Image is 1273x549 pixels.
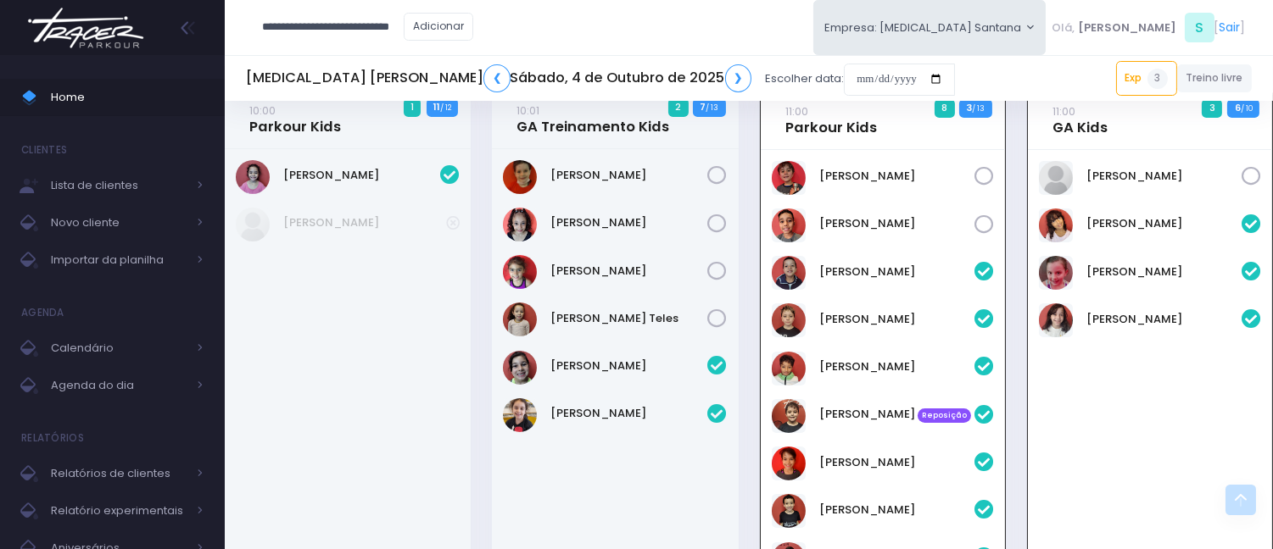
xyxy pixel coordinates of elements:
[21,296,64,330] h4: Agenda
[283,167,440,184] a: [PERSON_NAME]
[1086,215,1242,232] a: [PERSON_NAME]
[503,351,537,385] img: Helena Maschião Bizin
[772,161,806,195] img: Davi Ettore Giuliano
[772,208,806,242] img: Felipe Ribeiro Pallares Chores
[551,358,708,374] a: [PERSON_NAME]
[972,103,985,114] small: / 13
[1039,161,1073,195] img: Olívia Franco
[517,103,540,119] small: 10:01
[1147,69,1168,89] span: 3
[51,86,204,108] span: Home
[51,249,187,271] span: Importar da planilha
[1078,19,1176,36] span: [PERSON_NAME]
[404,98,422,117] span: 1
[503,255,537,289] img: MILENA GERLIN DOS SANTOS
[819,358,974,375] a: [PERSON_NAME]
[249,103,276,119] small: 10:00
[918,408,972,424] span: Reposição
[772,494,806,528] img: Miguel Ferreira Gama
[21,133,67,167] h4: Clientes
[772,399,806,433] img: João Pedro Perregil
[785,103,808,119] small: 11:00
[1177,64,1253,92] a: Treino livre
[551,405,708,422] a: [PERSON_NAME]
[236,208,270,241] img: Manuela Lopes Canova
[1046,8,1252,47] div: [ ]
[236,160,270,194] img: Isabella Palma Reis
[1039,208,1073,242] img: Carolina soares gomes
[551,167,708,184] a: [PERSON_NAME]
[1185,13,1214,42] span: S
[503,160,537,194] img: Giovana Simões
[1086,168,1242,185] a: [PERSON_NAME]
[966,101,972,114] strong: 3
[51,175,187,197] span: Lista de clientes
[551,214,708,231] a: [PERSON_NAME]
[668,98,689,117] span: 2
[1052,19,1075,36] span: Olá,
[51,212,187,234] span: Novo cliente
[725,64,752,92] a: ❯
[51,337,187,359] span: Calendário
[700,100,706,114] strong: 7
[785,103,877,136] a: 11:00Parkour Kids
[249,102,341,136] a: 10:00Parkour Kids
[819,454,974,471] a: [PERSON_NAME]
[503,302,537,336] img: Maya Froeder Teles
[21,421,84,455] h4: Relatórios
[1052,103,1108,136] a: 11:00GA Kids
[772,303,806,337] img: Enzo Vedolim
[246,59,955,98] div: Escolher data:
[1235,101,1241,114] strong: 6
[1052,103,1075,119] small: 11:00
[1202,99,1222,118] span: 3
[283,214,446,231] a: [PERSON_NAME]
[51,500,187,522] span: Relatório experimentais
[1086,263,1242,280] a: [PERSON_NAME]
[935,99,955,118] span: 8
[1086,311,1242,328] a: [PERSON_NAME]
[503,208,537,241] img: Giovanna Almeida Lima
[404,13,473,41] a: Adicionar
[1220,19,1241,36] a: Sair
[551,263,708,280] a: [PERSON_NAME]
[483,64,511,92] a: ❮
[819,502,974,518] a: [PERSON_NAME]
[517,102,670,136] a: 10:01GA Treinamento Kids
[772,256,806,290] img: Artur Siqueira
[819,311,974,328] a: [PERSON_NAME]
[246,64,751,92] h5: [MEDICAL_DATA] [PERSON_NAME] Sábado, 4 de Outubro de 2025
[51,374,187,396] span: Agenda do dia
[1241,103,1253,114] small: / 10
[772,446,806,480] img: Maria Luísa Pazeti
[1039,303,1073,337] img: Maria Alice Bezerra
[819,215,974,232] a: [PERSON_NAME]
[819,406,974,423] a: [PERSON_NAME] Reposição
[503,398,537,432] img: Lívia Fontoura Machado Liberal
[819,168,974,185] a: [PERSON_NAME]
[51,463,187,485] span: Relatórios de clientes
[706,103,718,113] small: / 13
[433,100,440,114] strong: 11
[772,352,806,385] img: Felipe Soares Gomes Rodrigues
[819,263,974,280] a: [PERSON_NAME]
[551,310,708,327] a: [PERSON_NAME] Teles
[1039,256,1073,290] img: Isabela Maximiano Valga Neves
[440,103,451,113] small: / 12
[1116,61,1177,95] a: Exp3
